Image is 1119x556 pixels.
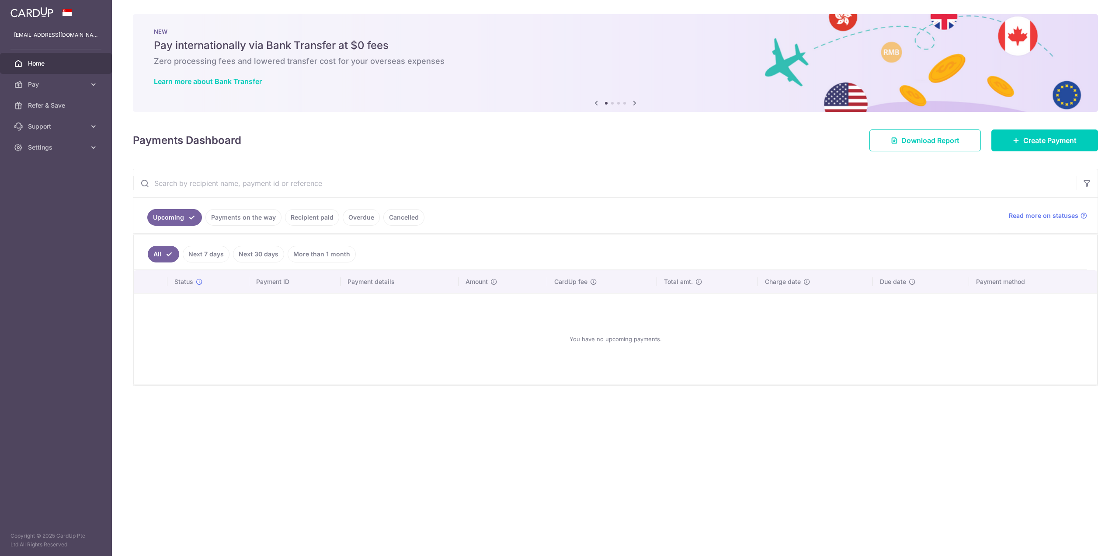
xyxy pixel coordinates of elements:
a: Download Report [869,129,981,151]
a: Learn more about Bank Transfer [154,77,262,86]
span: Pay [28,80,86,89]
div: You have no upcoming payments. [144,301,1087,378]
img: CardUp [10,7,53,17]
a: Read more on statuses [1009,211,1087,220]
span: Read more on statuses [1009,211,1078,220]
span: CardUp fee [554,277,587,286]
input: Search by recipient name, payment id or reference [133,169,1077,197]
th: Payment ID [249,270,340,293]
th: Payment method [969,270,1097,293]
a: Recipient paid [285,209,339,226]
h6: Zero processing fees and lowered transfer cost for your overseas expenses [154,56,1077,66]
a: More than 1 month [288,246,356,262]
span: Amount [466,277,488,286]
a: Upcoming [147,209,202,226]
a: Overdue [343,209,380,226]
span: Download Report [901,135,959,146]
a: Next 30 days [233,246,284,262]
p: NEW [154,28,1077,35]
span: Settings [28,143,86,152]
a: Payments on the way [205,209,281,226]
span: Home [28,59,86,68]
a: All [148,246,179,262]
span: Due date [880,277,906,286]
span: Refer & Save [28,101,86,110]
th: Payment details [341,270,459,293]
a: Next 7 days [183,246,229,262]
span: Status [174,277,193,286]
span: Charge date [765,277,801,286]
a: Cancelled [383,209,424,226]
h5: Pay internationally via Bank Transfer at $0 fees [154,38,1077,52]
p: [EMAIL_ADDRESS][DOMAIN_NAME] [14,31,98,39]
img: Bank transfer banner [133,14,1098,112]
span: Create Payment [1023,135,1077,146]
span: Support [28,122,86,131]
span: Total amt. [664,277,693,286]
a: Create Payment [991,129,1098,151]
h4: Payments Dashboard [133,133,241,148]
